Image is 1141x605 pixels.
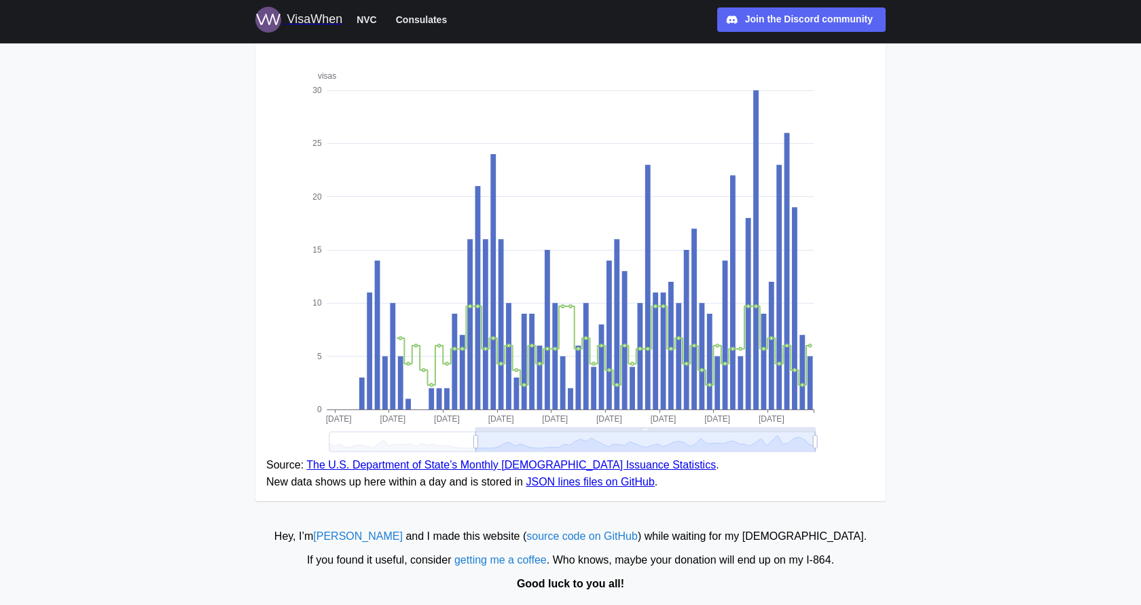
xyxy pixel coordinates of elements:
[350,11,383,29] button: NVC
[7,552,1134,569] div: If you found it useful, consider . Who knows, maybe your donation will end up on my I‑864.
[7,528,1134,545] div: Hey, I’m and I made this website ( ) while waiting for my [DEMOGRAPHIC_DATA].
[317,405,322,414] text: 0
[542,414,568,424] text: [DATE]
[745,12,873,27] div: Join the Discord community
[312,86,322,95] text: 30
[317,351,322,361] text: 5
[318,71,336,81] text: visas
[266,457,875,491] figcaption: Source: . New data shows up here within a day and is stored in .
[306,459,716,471] a: The U.S. Department of State’s Monthly [DEMOGRAPHIC_DATA] Issuance Statistics
[357,12,377,28] span: NVC
[312,298,322,308] text: 10
[255,7,342,33] a: Logo for VisaWhen VisaWhen
[526,476,654,488] a: JSON lines files on GitHub
[312,139,322,148] text: 25
[287,10,342,29] div: VisaWhen
[526,530,638,542] a: source code on GitHub
[313,530,403,542] a: [PERSON_NAME]
[255,7,281,33] img: Logo for VisaWhen
[390,11,453,29] button: Consulates
[326,414,352,424] text: [DATE]
[312,191,322,201] text: 20
[454,554,547,566] a: getting me a coffee
[312,245,322,255] text: 15
[596,414,622,424] text: [DATE]
[396,12,447,28] span: Consulates
[651,414,676,424] text: [DATE]
[488,414,514,424] text: [DATE]
[380,414,405,424] text: [DATE]
[717,7,886,32] a: Join the Discord community
[759,414,784,424] text: [DATE]
[7,576,1134,593] div: Good luck to you all!
[704,414,730,424] text: [DATE]
[434,414,460,424] text: [DATE]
